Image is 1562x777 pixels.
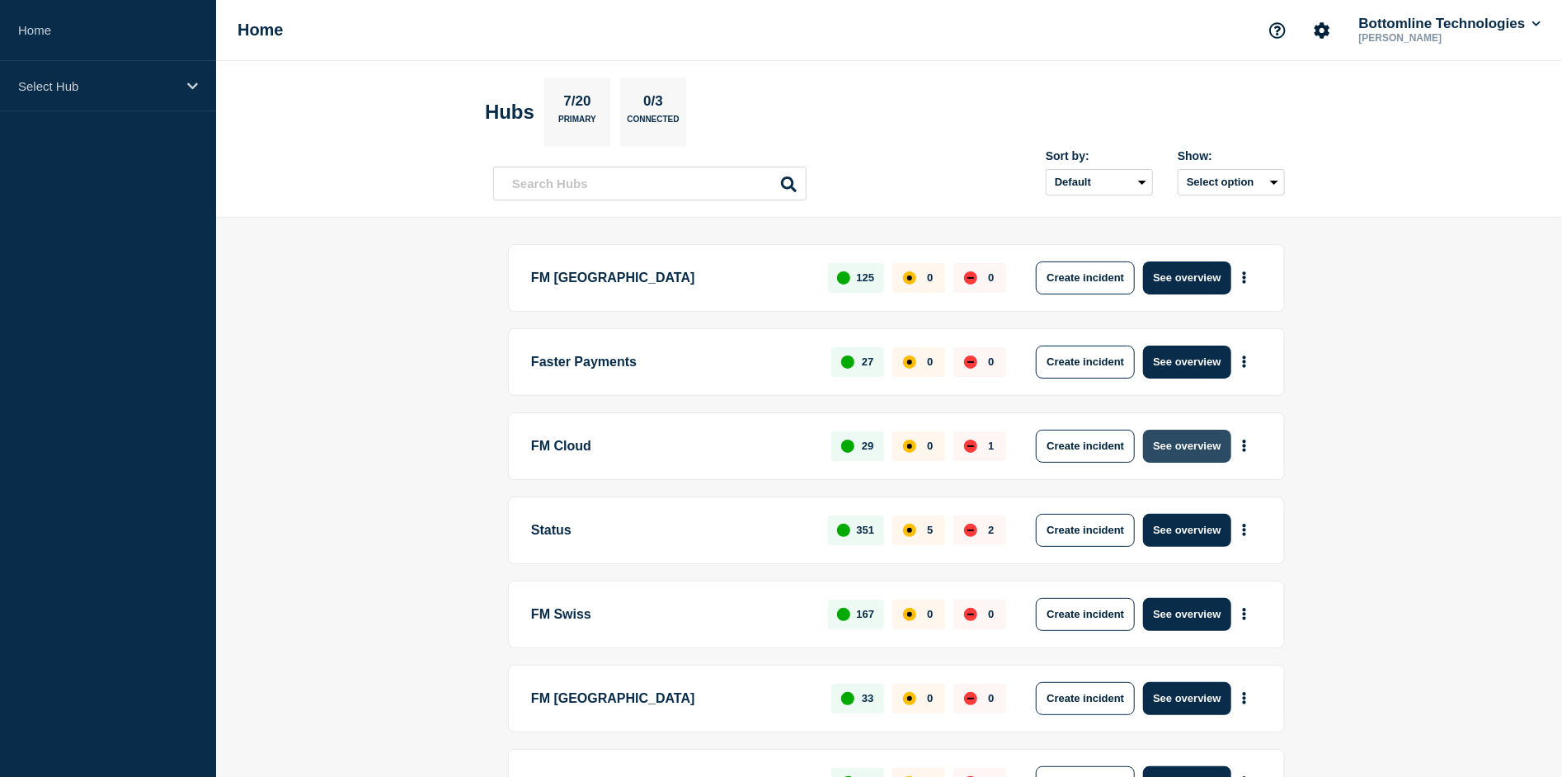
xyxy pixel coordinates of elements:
p: 7/20 [558,93,597,115]
div: affected [903,356,916,369]
div: down [964,692,977,705]
div: up [841,692,854,705]
p: 0 [988,608,994,620]
button: See overview [1143,514,1230,547]
button: More actions [1234,262,1255,293]
p: 0 [927,271,933,284]
p: FM [GEOGRAPHIC_DATA] [531,682,812,715]
p: FM Swiss [531,598,809,631]
div: up [837,608,850,621]
p: 2 [988,524,994,536]
button: Bottomline Technologies [1356,16,1544,32]
p: 351 [857,524,875,536]
div: affected [903,692,916,705]
button: See overview [1143,261,1230,294]
p: 167 [857,608,875,620]
div: down [964,608,977,621]
button: More actions [1234,599,1255,629]
p: 0 [927,608,933,620]
p: 0/3 [638,93,670,115]
div: up [837,271,850,285]
button: Create incident [1036,430,1135,463]
h1: Home [238,21,284,40]
button: Create incident [1036,261,1135,294]
p: 1 [988,440,994,452]
div: affected [903,608,916,621]
button: See overview [1143,430,1230,463]
p: 125 [857,271,875,284]
p: 0 [988,271,994,284]
button: Support [1260,13,1295,48]
button: More actions [1234,515,1255,545]
div: affected [903,524,916,537]
p: Status [531,514,809,547]
button: See overview [1143,682,1230,715]
select: Sort by [1046,169,1153,195]
div: down [964,356,977,369]
div: down [964,440,977,453]
p: Select Hub [18,79,176,93]
p: FM Cloud [531,430,812,463]
button: See overview [1143,598,1230,631]
div: affected [903,440,916,453]
p: Connected [627,115,679,132]
p: 0 [988,356,994,368]
p: 0 [927,356,933,368]
p: [PERSON_NAME] [1356,32,1527,44]
input: Search Hubs [493,167,807,200]
p: 0 [927,692,933,704]
p: FM [GEOGRAPHIC_DATA] [531,261,809,294]
button: See overview [1143,346,1230,379]
p: Primary [558,115,596,132]
div: Show: [1178,149,1285,162]
button: More actions [1234,431,1255,461]
div: up [837,524,850,537]
p: 27 [862,356,873,368]
div: affected [903,271,916,285]
p: Faster Payments [531,346,812,379]
button: Select option [1178,169,1285,195]
h2: Hubs [485,101,534,124]
p: 0 [988,692,994,704]
button: Create incident [1036,598,1135,631]
button: More actions [1234,346,1255,377]
button: Account settings [1305,13,1339,48]
p: 29 [862,440,873,452]
p: 5 [927,524,933,536]
button: Create incident [1036,682,1135,715]
div: down [964,524,977,537]
p: 0 [927,440,933,452]
div: down [964,271,977,285]
div: up [841,440,854,453]
p: 33 [862,692,873,704]
button: More actions [1234,683,1255,713]
button: Create incident [1036,346,1135,379]
button: Create incident [1036,514,1135,547]
div: Sort by: [1046,149,1153,162]
div: up [841,356,854,369]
